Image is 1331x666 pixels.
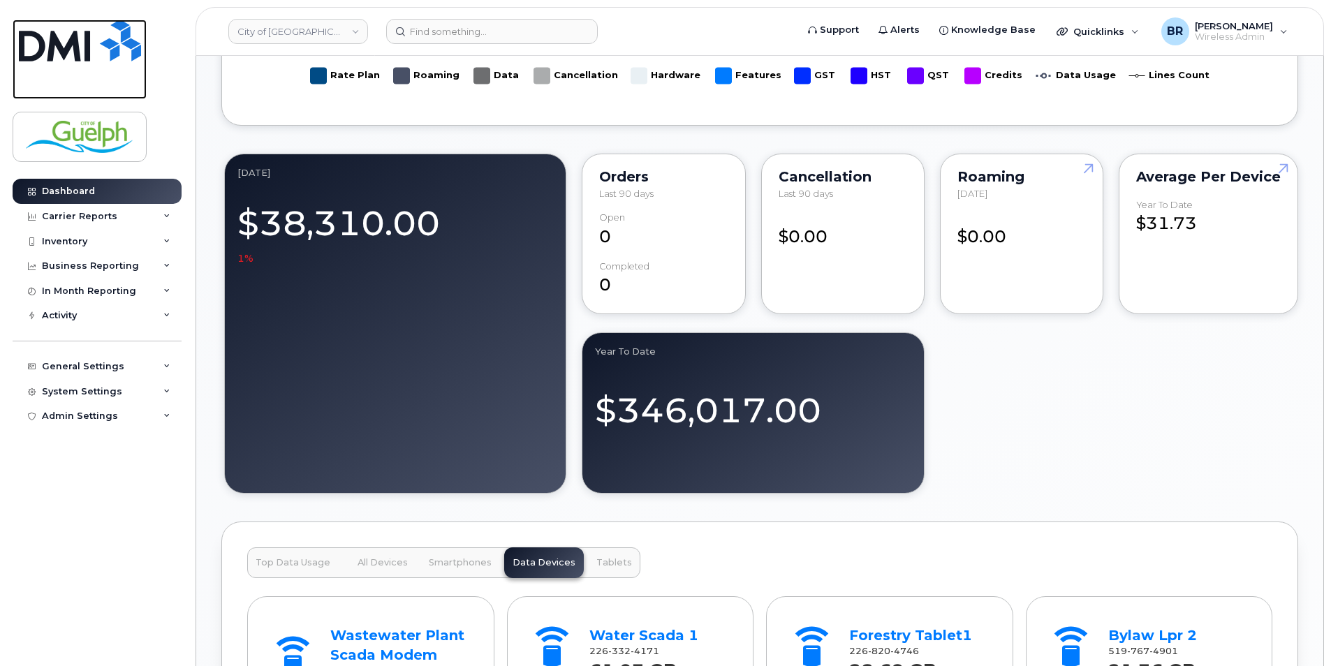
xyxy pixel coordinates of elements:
button: Smartphones [420,547,500,578]
div: Open [599,212,625,223]
div: $0.00 [779,212,907,249]
g: Rate Plan [311,62,380,89]
div: $0.00 [957,212,1086,249]
g: Features [716,62,781,89]
a: Forestry Tablet1 [849,627,972,644]
div: Year to Date [1136,200,1193,210]
g: Cancellation [534,62,618,89]
span: [PERSON_NAME] [1195,20,1273,31]
button: All Devices [349,547,416,578]
div: Cancellation [779,171,907,182]
g: Data [474,62,520,89]
span: BR [1167,23,1183,40]
a: Water Scada 1 [589,627,698,644]
div: Quicklinks [1047,17,1149,45]
div: Orders [599,171,728,182]
span: 767 [1127,646,1149,656]
span: Quicklinks [1073,26,1124,37]
div: August 2025 [237,167,553,178]
div: $31.73 [1136,200,1281,236]
g: Lines Count [1129,62,1209,89]
a: Bylaw Lpr 2 [1108,627,1197,644]
div: 0 [599,261,728,297]
div: Year to Date [595,346,911,357]
g: Data Usage [1036,62,1116,89]
span: Wireless Admin [1195,31,1273,43]
span: Top Data Usage [256,557,330,568]
input: Find something... [386,19,598,44]
g: Credits [965,62,1022,89]
g: GST [795,62,837,89]
span: [DATE] [957,188,987,199]
span: All Devices [358,557,408,568]
div: 0 [599,212,728,249]
span: Knowledge Base [951,23,1036,37]
span: Tablets [596,557,632,568]
a: Alerts [869,16,929,44]
span: 4171 [631,646,659,656]
g: QST [908,62,951,89]
g: Roaming [394,62,460,89]
span: 332 [608,646,631,656]
button: Top Data Usage [247,547,339,578]
span: Smartphones [429,557,492,568]
button: Tablets [588,547,640,578]
span: 4746 [890,646,919,656]
div: Average per Device [1136,171,1281,182]
a: City of Guelph [228,19,368,44]
span: Last 90 days [779,188,833,199]
span: 4901 [1149,646,1178,656]
a: Wastewater Plant Scada Modem [330,627,464,664]
g: Hardware [631,62,702,89]
g: Legend [311,62,1209,89]
span: Last 90 days [599,188,654,199]
a: Support [798,16,869,44]
div: Brendan Raftis [1152,17,1297,45]
span: 820 [868,646,890,656]
span: 1% [237,251,253,265]
span: 519 [1108,646,1178,656]
span: 226 [849,646,919,656]
div: completed [599,261,649,272]
g: HST [851,62,894,89]
a: Knowledge Base [929,16,1045,44]
span: 226 [589,646,659,656]
div: $38,310.00 [237,195,553,265]
div: Roaming [957,171,1086,182]
div: $346,017.00 [595,374,911,435]
span: Support [820,23,859,37]
span: Alerts [890,23,920,37]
